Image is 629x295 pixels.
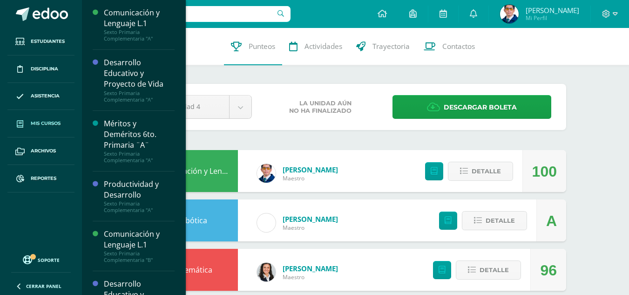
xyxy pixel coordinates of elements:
span: Mi Perfil [526,14,579,22]
a: Méritos y Deméritos 6to. Primaria ¨A¨Sexto Primaria Complementaria "A" [104,118,175,164]
a: Archivos [7,137,74,165]
a: Desarrollo Educativo y Proyecto de VidaSexto Primaria Complementaria "A" [104,57,175,103]
div: Méritos y Deméritos 6to. Primaria ¨A¨ [104,118,175,151]
div: Comunicación y Lenguaje L.1 [145,150,238,192]
span: Maestro [283,273,338,281]
a: Comunicación y Lenguaje L.1Sexto Primaria Complementaria "B" [104,229,175,263]
span: Reportes [31,175,56,182]
span: Archivos [31,147,56,155]
div: Comunicación y Lenguaje L.1 [104,7,175,29]
a: Actividades [282,28,349,65]
a: Contactos [417,28,482,65]
a: Asistencia [7,83,74,110]
span: La unidad aún no ha finalizado [289,100,352,115]
a: [PERSON_NAME] [283,165,338,174]
span: [PERSON_NAME] [526,6,579,15]
div: Sexto Primaria Complementaria "A" [104,90,175,103]
img: cae4b36d6049cd6b8500bd0f72497672.png [257,213,276,232]
span: Punteos [249,41,275,51]
a: Estudiantes [7,28,74,55]
img: f8528e83a30c07a06aa6af360d30ac42.png [500,5,519,23]
div: Productividad y Desarrollo [104,179,175,200]
span: Soporte [38,257,60,263]
span: Detalle [472,163,501,180]
span: Cerrar panel [26,283,61,289]
span: Asistencia [31,92,60,100]
span: Disciplina [31,65,58,73]
div: 100 [532,151,557,192]
div: 96 [540,249,557,291]
span: Actividades [304,41,342,51]
span: Maestro [283,224,338,232]
span: Detalle [486,212,515,229]
span: Descargar boleta [444,96,517,119]
div: Robótica [145,199,238,241]
a: Productividad y DesarrolloSexto Primaria Complementaria "A" [104,179,175,213]
div: Sexto Primaria Complementaria "B" [104,250,175,263]
span: Trayectoria [372,41,410,51]
a: Reportes [7,165,74,192]
span: Maestro [283,174,338,182]
img: b15e54589cdbd448c33dd63f135c9987.png [257,263,276,281]
a: Soporte [11,253,71,266]
a: Unidad 4 [160,96,251,118]
a: [PERSON_NAME] [283,264,338,273]
a: Mis cursos [7,110,74,137]
span: Estudiantes [31,38,65,45]
span: Mis cursos [31,120,61,127]
a: Punteos [224,28,282,65]
div: A [546,200,557,242]
button: Detalle [456,261,521,280]
a: Comunicación y Lenguaje L.1Sexto Primaria Complementaria "A" [104,7,175,42]
button: Detalle [448,162,513,181]
div: Comunicación y Lenguaje L.1 [104,229,175,250]
button: Detalle [462,211,527,230]
div: Desarrollo Educativo y Proyecto de Vida [104,57,175,89]
div: Sexto Primaria Complementaria "A" [104,151,175,164]
span: Unidad 4 [172,96,217,117]
span: Detalle [480,261,509,279]
a: Disciplina [7,55,74,83]
a: Descargar boleta [392,95,551,119]
div: Matemática [145,249,238,291]
a: [PERSON_NAME] [283,214,338,224]
img: 059ccfba660c78d33e1d6e9d5a6a4bb6.png [257,164,276,183]
div: Sexto Primaria Complementaria "A" [104,200,175,213]
span: Contactos [442,41,475,51]
input: Busca un usuario... [88,6,291,22]
div: Sexto Primaria Complementaria "A" [104,29,175,42]
a: Trayectoria [349,28,417,65]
